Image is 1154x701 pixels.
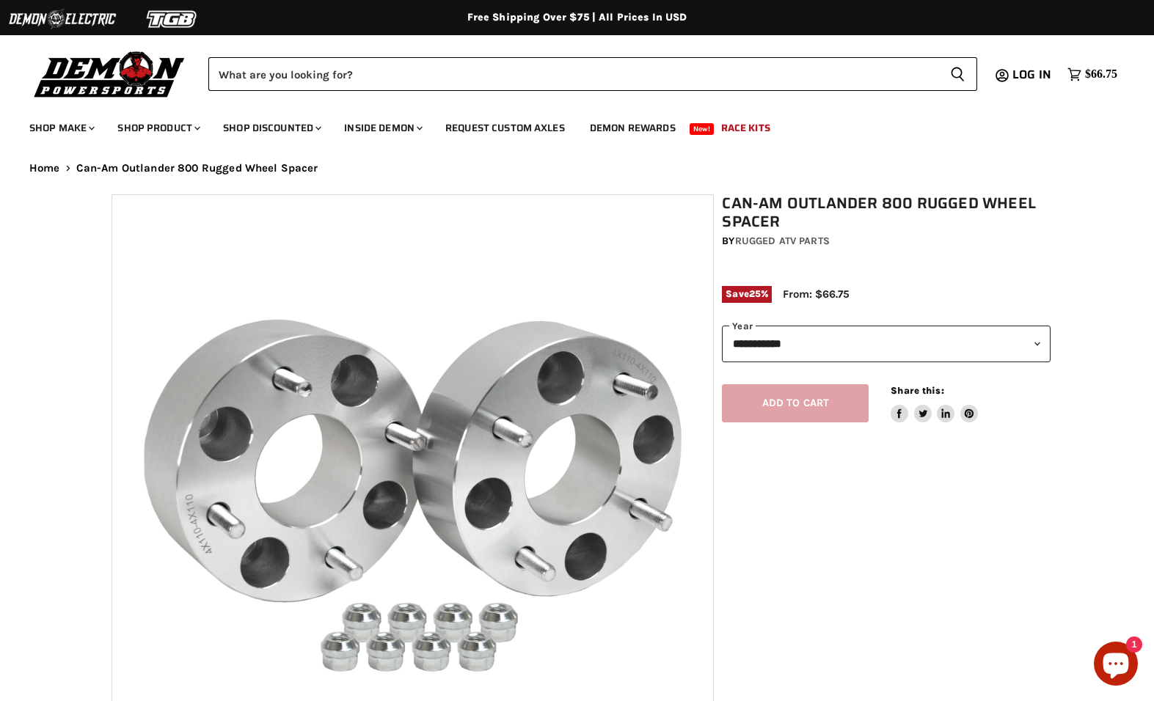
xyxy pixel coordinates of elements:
[208,57,938,91] input: Search
[7,5,117,33] img: Demon Electric Logo 2
[1089,642,1142,689] inbox-online-store-chat: Shopify online store chat
[722,286,772,302] span: Save %
[106,113,209,143] a: Shop Product
[29,48,190,100] img: Demon Powersports
[722,326,1051,361] select: year
[1085,67,1117,81] span: $66.75
[783,287,850,301] span: From: $66.75
[722,233,1051,249] div: by
[749,288,761,299] span: 25
[117,5,227,33] img: TGB Logo 2
[1006,68,1060,81] a: Log in
[18,107,1114,143] ul: Main menu
[18,113,103,143] a: Shop Make
[938,57,977,91] button: Search
[434,113,576,143] a: Request Custom Axles
[579,113,687,143] a: Demon Rewards
[722,194,1051,231] h1: Can-Am Outlander 800 Rugged Wheel Spacer
[212,113,330,143] a: Shop Discounted
[1060,64,1125,85] a: $66.75
[690,123,715,135] span: New!
[1012,65,1051,84] span: Log in
[891,384,978,423] aside: Share this:
[891,385,943,396] span: Share this:
[735,235,830,247] a: Rugged ATV Parts
[333,113,431,143] a: Inside Demon
[76,162,318,175] span: Can-Am Outlander 800 Rugged Wheel Spacer
[29,162,60,175] a: Home
[710,113,781,143] a: Race Kits
[208,57,977,91] form: Product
